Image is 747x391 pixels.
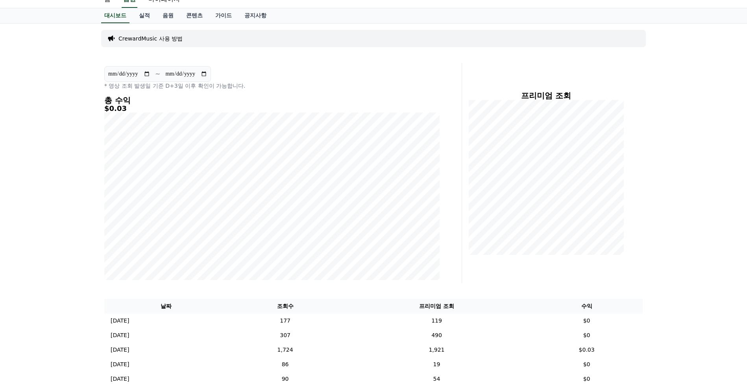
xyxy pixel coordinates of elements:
[343,357,531,372] td: 19
[133,8,156,23] a: 실적
[111,360,129,369] p: [DATE]
[209,8,238,23] a: 가이드
[531,372,643,386] td: $0
[227,314,342,328] td: 177
[343,343,531,357] td: 1,921
[227,299,342,314] th: 조회수
[111,375,129,383] p: [DATE]
[104,96,440,105] h4: 총 수익
[111,331,129,339] p: [DATE]
[111,346,129,354] p: [DATE]
[343,299,531,314] th: 프리미엄 조회
[104,105,440,113] h5: $0.03
[531,357,643,372] td: $0
[227,372,342,386] td: 90
[155,69,160,79] p: ~
[531,299,643,314] th: 수익
[156,8,180,23] a: 음원
[343,328,531,343] td: 490
[118,35,183,42] a: CrewardMusic 사용 방법
[238,8,273,23] a: 공지사항
[104,82,440,90] p: * 영상 조회 발생일 기준 D+3일 이후 확인이 가능합니다.
[468,91,624,100] h4: 프리미엄 조회
[227,357,342,372] td: 86
[227,328,342,343] td: 307
[531,314,643,328] td: $0
[111,317,129,325] p: [DATE]
[101,8,129,23] a: 대시보드
[531,328,643,343] td: $0
[343,372,531,386] td: 54
[531,343,643,357] td: $0.03
[180,8,209,23] a: 콘텐츠
[343,314,531,328] td: 119
[227,343,342,357] td: 1,724
[104,299,227,314] th: 날짜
